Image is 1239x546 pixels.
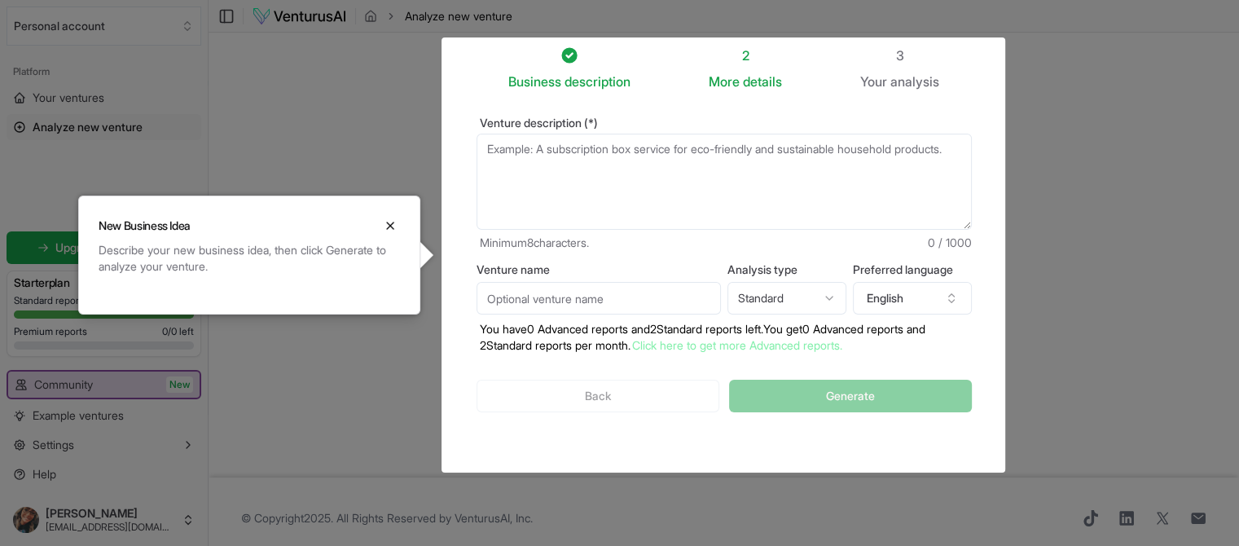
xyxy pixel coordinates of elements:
span: More [709,72,740,91]
a: Click here to get more Advanced reports. [632,338,842,352]
h3: New Business Idea [99,218,191,234]
div: Platform [7,59,201,85]
span: Standard reports [14,294,87,307]
a: CommunityNew [8,372,200,398]
input: Optional venture name [477,282,721,315]
span: Minimum 8 characters. [480,235,589,251]
div: 3 [860,46,939,65]
span: details [743,73,782,90]
div: Describe your new business idea, then click Generate to analyze your venture. [99,242,400,275]
span: Community [34,376,93,393]
a: Your ventures [7,85,201,111]
a: Help [7,461,201,487]
span: 0 / 1000 [928,235,972,251]
span: Premium reports [14,325,87,338]
img: logo [252,7,347,26]
button: English [853,282,972,315]
span: Analyze new venture [33,119,143,135]
label: Analysis type [727,264,846,275]
span: 0 / 0 left [162,325,194,338]
span: Analyze new venture [405,8,512,24]
label: Preferred language [853,264,972,275]
span: Upgrade to a paid plan [55,240,171,256]
span: © Copyright 2025 . All Rights Reserved by . [241,510,533,526]
button: [PERSON_NAME][EMAIL_ADDRESS][DOMAIN_NAME] [7,500,201,539]
button: Select an organization [7,7,201,46]
label: Venture description (*) [477,117,972,129]
a: Example ventures [7,403,201,429]
span: New [166,376,193,393]
span: description [565,73,630,90]
a: Upgrade to a paid plan [7,231,201,264]
a: VenturusAI, Inc [455,511,530,525]
span: [PERSON_NAME] [46,506,175,521]
a: Analyze new venture [7,114,201,140]
span: Settings [33,437,74,453]
nav: breadcrumb [364,8,512,24]
span: Help [33,466,56,482]
p: You have 0 Advanced reports and 2 Standard reports left. Y ou get 0 Advanced reports and 2 Standa... [477,321,972,354]
span: [EMAIL_ADDRESS][DOMAIN_NAME] [46,521,175,534]
button: Close [380,216,400,236]
span: Business [508,72,561,91]
span: Your [860,72,887,91]
button: Settings [7,432,201,458]
span: Example ventures [33,407,124,424]
span: analysis [890,73,939,90]
div: 2 [709,46,782,65]
img: ACg8ocI8xUVVnbIE3fb6qI-6RX3_Fu4ZnLvU6fNinY1PXapjjN9vF-CK=s96-c [13,507,39,533]
span: Your ventures [33,90,104,106]
h3: Starter plan [14,275,194,291]
label: Venture name [477,264,721,275]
